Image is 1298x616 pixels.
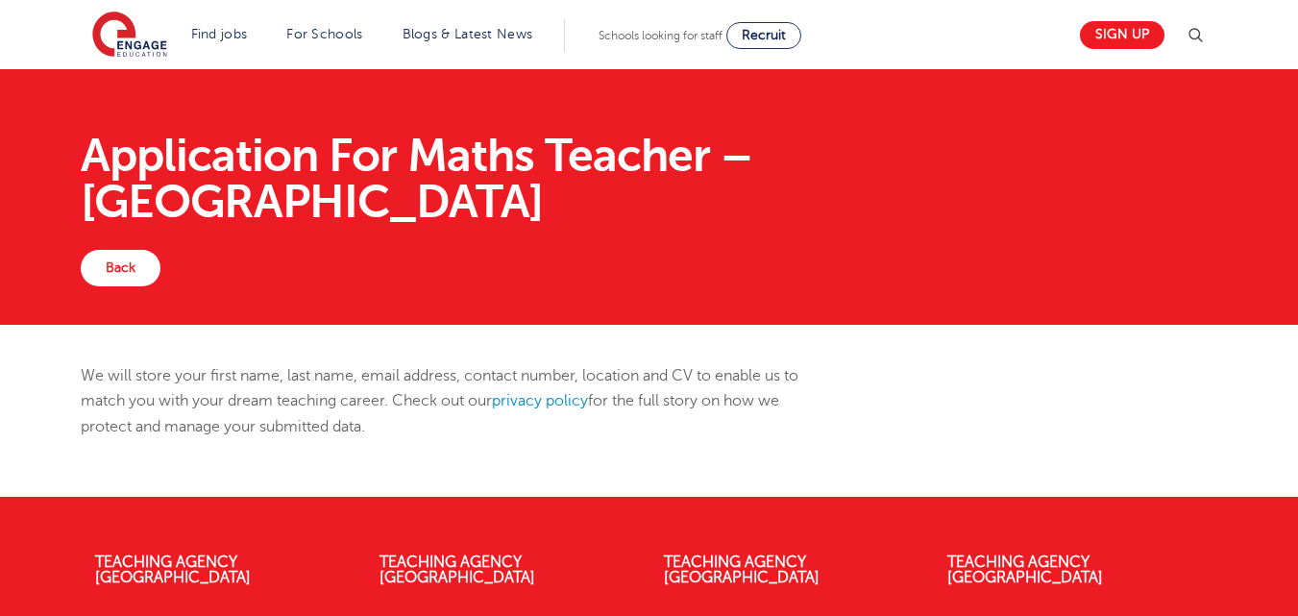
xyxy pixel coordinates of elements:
span: Schools looking for staff [599,29,722,42]
a: Find jobs [191,27,248,41]
a: Blogs & Latest News [403,27,533,41]
a: Teaching Agency [GEOGRAPHIC_DATA] [664,554,820,586]
a: Sign up [1080,21,1164,49]
a: Recruit [726,22,801,49]
p: We will store your first name, last name, email address, contact number, location and CV to enabl... [81,363,829,439]
a: Teaching Agency [GEOGRAPHIC_DATA] [380,554,535,586]
a: For Schools [286,27,362,41]
span: Recruit [742,28,786,42]
a: privacy policy [492,392,588,409]
h1: Application For Maths Teacher – [GEOGRAPHIC_DATA] [81,133,1217,225]
a: Back [81,250,160,286]
a: Teaching Agency [GEOGRAPHIC_DATA] [95,554,251,586]
a: Teaching Agency [GEOGRAPHIC_DATA] [947,554,1103,586]
img: Engage Education [92,12,167,60]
